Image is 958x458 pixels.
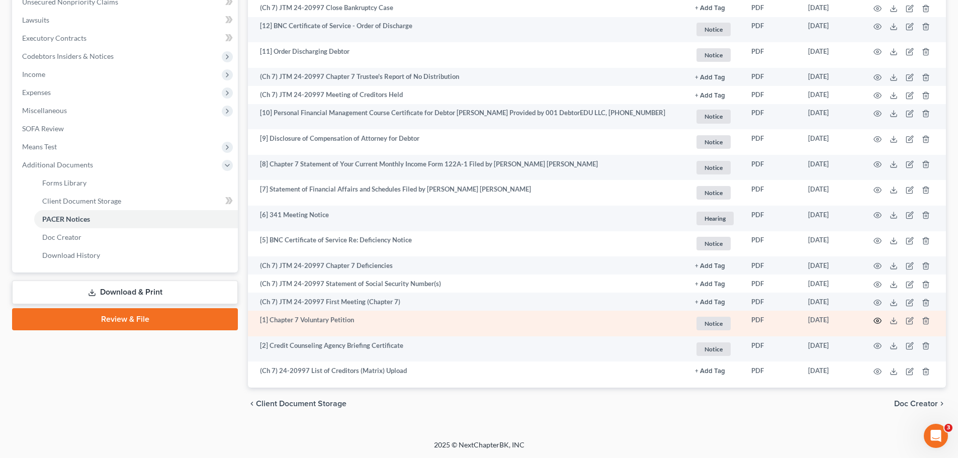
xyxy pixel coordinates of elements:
[248,86,687,104] td: (Ch 7) JTM 24-20997 Meeting of Creditors Held
[743,274,800,293] td: PDF
[695,299,725,306] button: + Add Tag
[743,155,800,180] td: PDF
[743,129,800,155] td: PDF
[695,297,735,307] a: + Add Tag
[743,311,800,336] td: PDF
[193,440,766,458] div: 2025 © NextChapterBK, INC
[34,246,238,264] a: Download History
[14,11,238,29] a: Lawsuits
[695,93,725,99] button: + Add Tag
[800,155,861,180] td: [DATE]
[800,68,861,86] td: [DATE]
[743,336,800,362] td: PDF
[34,192,238,210] a: Client Document Storage
[696,342,731,356] span: Notice
[695,185,735,201] a: Notice
[696,161,731,174] span: Notice
[248,155,687,180] td: [8] Chapter 7 Statement of Your Current Monthly Income Form 122A-1 Filed by [PERSON_NAME] [PERSON...
[924,424,948,448] iframe: Intercom live chat
[800,180,861,206] td: [DATE]
[696,317,731,330] span: Notice
[256,400,346,408] span: Client Document Storage
[42,251,100,259] span: Download History
[800,104,861,130] td: [DATE]
[248,129,687,155] td: [9] Disclosure of Compensation of Attorney for Debtor
[42,178,86,187] span: Forms Library
[695,159,735,176] a: Notice
[743,86,800,104] td: PDF
[22,34,86,42] span: Executory Contracts
[696,186,731,200] span: Notice
[695,210,735,227] a: Hearing
[248,400,346,408] button: chevron_left Client Document Storage
[34,228,238,246] a: Doc Creator
[695,315,735,332] a: Notice
[695,3,735,13] a: + Add Tag
[695,21,735,38] a: Notice
[800,336,861,362] td: [DATE]
[248,256,687,274] td: (Ch 7) JTM 24-20997 Chapter 7 Deficiencies
[12,281,238,304] a: Download & Print
[743,180,800,206] td: PDF
[695,5,725,12] button: + Add Tag
[22,70,45,78] span: Income
[800,42,861,68] td: [DATE]
[743,206,800,231] td: PDF
[800,86,861,104] td: [DATE]
[248,206,687,231] td: [6] 341 Meeting Notice
[695,47,735,63] a: Notice
[743,256,800,274] td: PDF
[42,197,121,205] span: Client Document Storage
[800,311,861,336] td: [DATE]
[248,68,687,86] td: (Ch 7) JTM 24-20997 Chapter 7 Trustee's Report of No Distribution
[22,106,67,115] span: Miscellaneous
[248,231,687,257] td: [5] BNC Certificate of Service Re: Deficiency Notice
[894,400,946,408] button: Doc Creator chevron_right
[743,231,800,257] td: PDF
[743,361,800,380] td: PDF
[696,135,731,149] span: Notice
[743,42,800,68] td: PDF
[695,341,735,357] a: Notice
[743,17,800,43] td: PDF
[743,104,800,130] td: PDF
[800,129,861,155] td: [DATE]
[248,42,687,68] td: [11] Order Discharging Debtor
[696,48,731,62] span: Notice
[894,400,938,408] span: Doc Creator
[248,274,687,293] td: (Ch 7) JTM 24-20997 Statement of Social Security Number(s)
[695,368,725,375] button: + Add Tag
[696,23,731,36] span: Notice
[22,88,51,97] span: Expenses
[248,400,256,408] i: chevron_left
[938,400,946,408] i: chevron_right
[800,206,861,231] td: [DATE]
[22,142,57,151] span: Means Test
[248,311,687,336] td: [1] Chapter 7 Voluntary Petition
[248,180,687,206] td: [7] Statement of Financial Affairs and Schedules Filed by [PERSON_NAME] [PERSON_NAME]
[695,108,735,125] a: Notice
[248,104,687,130] td: [10] Personal Financial Management Course Certificate for Debtor [PERSON_NAME] Provided by 001 De...
[248,17,687,43] td: [12] BNC Certificate of Service - Order of Discharge
[695,72,735,81] a: + Add Tag
[12,308,238,330] a: Review & File
[695,235,735,252] a: Notice
[800,361,861,380] td: [DATE]
[696,212,734,225] span: Hearing
[695,281,725,288] button: + Add Tag
[695,279,735,289] a: + Add Tag
[696,237,731,250] span: Notice
[248,336,687,362] td: [2] Credit Counseling Agency Briefing Certificate
[695,134,735,150] a: Notice
[695,366,735,376] a: + Add Tag
[695,261,735,270] a: + Add Tag
[944,424,952,432] span: 3
[42,233,81,241] span: Doc Creator
[743,68,800,86] td: PDF
[248,361,687,380] td: (Ch 7) 24-20997 List of Creditors (Matrix) Upload
[248,293,687,311] td: (Ch 7) JTM 24-20997 First Meeting (Chapter 7)
[22,16,49,24] span: Lawsuits
[800,231,861,257] td: [DATE]
[34,210,238,228] a: PACER Notices
[800,17,861,43] td: [DATE]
